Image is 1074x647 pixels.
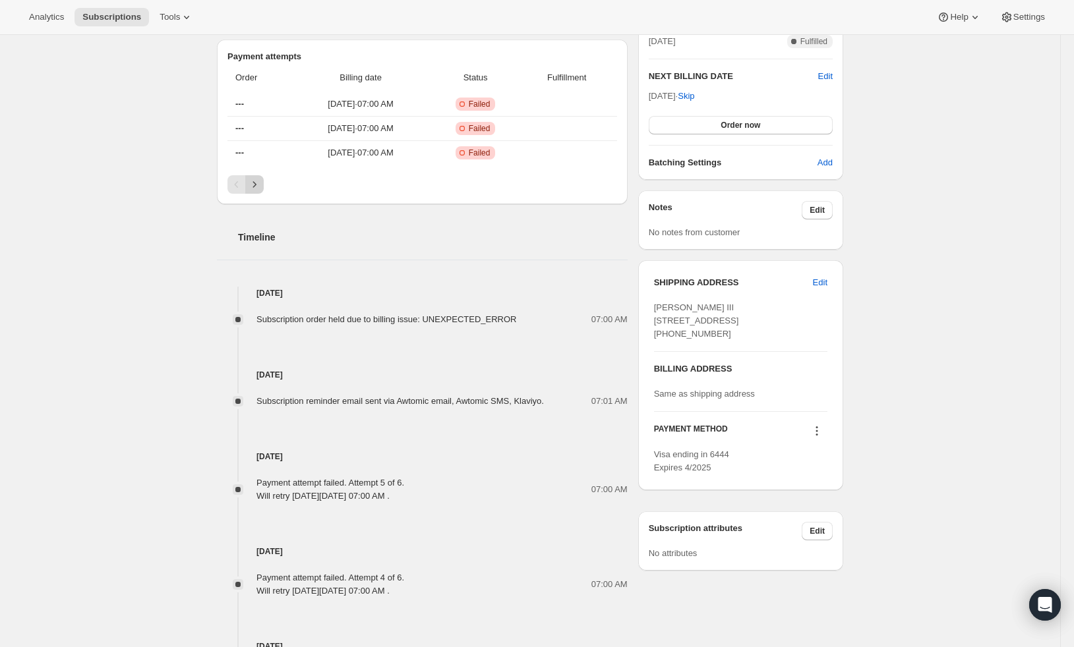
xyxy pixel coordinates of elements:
span: [DATE] · 07:00 AM [295,98,427,111]
span: Status [434,71,516,84]
h6: Batching Settings [649,156,818,169]
span: Skip [678,90,694,103]
span: Add [818,156,833,169]
span: Edit [810,205,825,215]
h4: [DATE] [217,368,628,381]
button: Skip [670,86,702,107]
h3: Notes [649,201,802,219]
span: Billing date [295,71,427,84]
span: Tools [160,12,180,22]
span: Settings [1013,12,1045,22]
span: No notes from customer [649,227,740,237]
span: Subscription order held due to billing issue: UNEXPECTED_ERROR [256,314,517,324]
span: --- [235,123,244,133]
h3: SHIPPING ADDRESS [654,276,813,289]
h2: Payment attempts [227,50,617,63]
span: Analytics [29,12,64,22]
span: Failed [469,148,491,158]
div: Payment attempt failed. Attempt 5 of 6. Will retry [DATE][DATE] 07:00 AM . [256,476,404,503]
span: 07:00 AM [591,578,628,591]
span: [DATE] [649,35,676,48]
span: [PERSON_NAME] III [STREET_ADDRESS] [PHONE_NUMBER] [654,302,739,339]
span: Subscriptions [82,12,141,22]
span: No attributes [649,548,698,558]
h3: Subscription attributes [649,522,802,540]
span: Visa ending in 6444 Expires 4/2025 [654,449,729,472]
span: Failed [469,123,491,134]
button: Next [245,175,264,194]
span: --- [235,99,244,109]
span: 07:01 AM [591,395,628,408]
button: Edit [805,272,835,293]
h3: PAYMENT METHOD [654,424,728,441]
button: Edit [802,201,833,219]
h2: Timeline [238,231,628,244]
button: Subscriptions [75,8,149,26]
span: 07:00 AM [591,313,628,326]
span: Subscription reminder email sent via Awtomic email, Awtomic SMS, Klaviyo. [256,396,544,406]
button: Add [810,152,841,173]
div: Open Intercom Messenger [1029,589,1061,621]
span: [DATE] · 07:00 AM [295,146,427,159]
h4: [DATE] [217,450,628,463]
button: Edit [802,522,833,540]
span: 07:00 AM [591,483,628,496]
button: Tools [152,8,201,26]
span: Fulfillment [525,71,609,84]
h4: [DATE] [217,545,628,558]
span: [DATE] · 07:00 AM [295,122,427,135]
nav: Pagination [227,175,617,194]
h4: [DATE] [217,287,628,300]
h3: BILLING ADDRESS [654,362,827,376]
span: Fulfilled [800,36,827,47]
span: Same as shipping address [654,389,755,399]
span: Help [950,12,968,22]
span: Order now [721,120,760,130]
span: Edit [810,526,825,536]
button: Settings [992,8,1053,26]
button: Order now [649,116,833,134]
th: Order [227,63,291,92]
span: Edit [813,276,827,289]
div: Payment attempt failed. Attempt 4 of 6. Will retry [DATE][DATE] 07:00 AM . [256,571,404,598]
button: Edit [818,70,833,83]
button: Help [929,8,989,26]
h2: NEXT BILLING DATE [649,70,818,83]
button: Analytics [21,8,72,26]
span: [DATE] · [649,91,695,101]
span: --- [235,148,244,157]
span: Failed [469,99,491,109]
